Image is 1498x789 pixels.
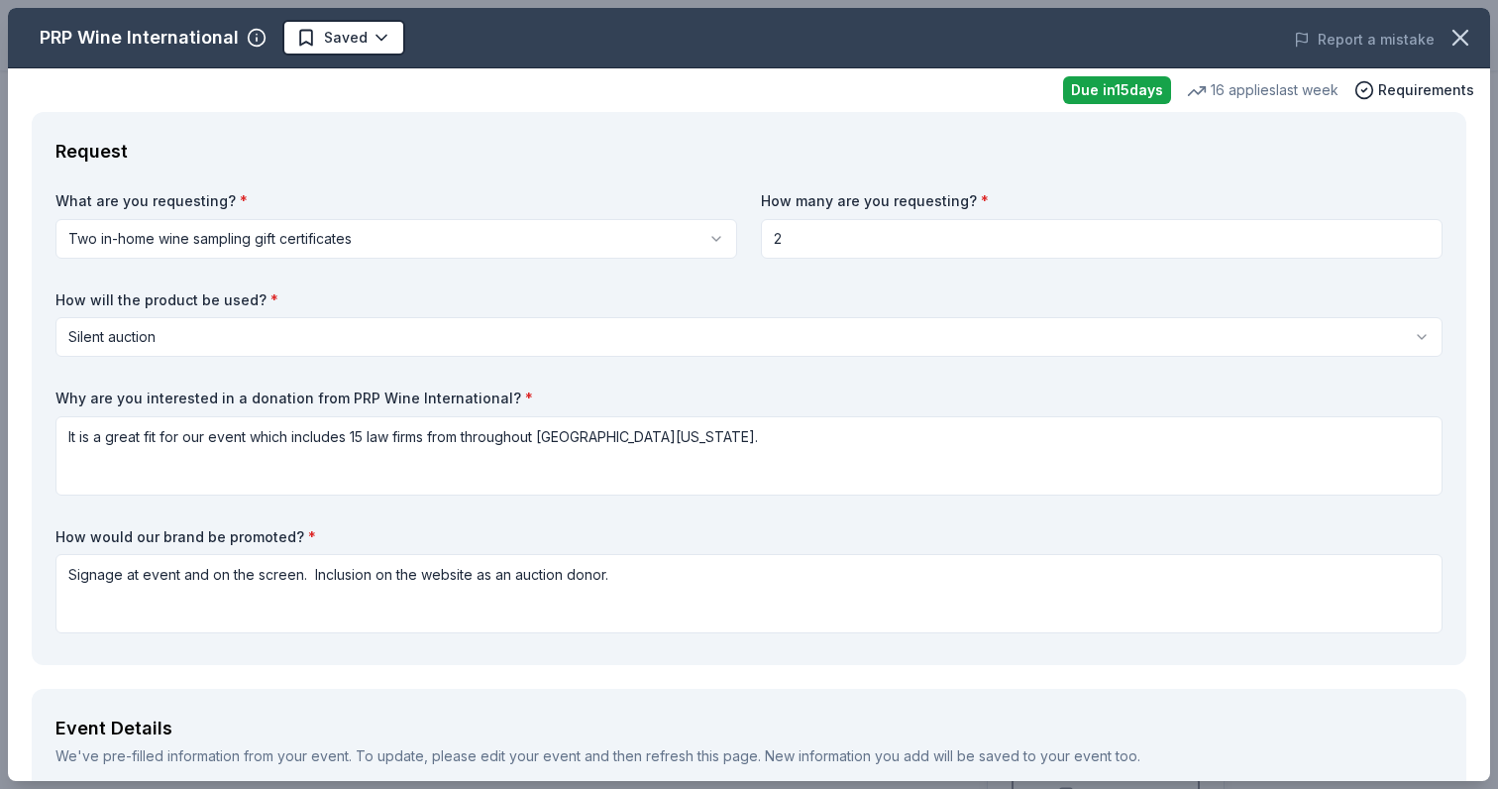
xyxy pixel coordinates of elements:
label: How would our brand be promoted? [55,527,1443,547]
label: What are you requesting? [55,191,737,211]
textarea: Signage at event and on the screen. Inclusion on the website as an auction donor. [55,554,1443,633]
button: Saved [282,20,405,56]
span: Saved [324,26,368,50]
label: Why are you interested in a donation from PRP Wine International? [55,389,1443,408]
div: Event Details [55,713,1443,744]
span: Requirements [1378,78,1474,102]
label: How will the product be used? [55,290,1443,310]
div: Request [55,136,1443,168]
div: Due in 15 days [1063,76,1171,104]
div: We've pre-filled information from your event. To update, please edit your event and then refresh ... [55,744,1443,768]
label: How many are you requesting? [761,191,1443,211]
button: Report a mistake [1294,28,1435,52]
div: PRP Wine International [40,22,239,54]
div: 16 applies last week [1187,78,1338,102]
button: Requirements [1354,78,1474,102]
textarea: It is a great fit for our event which includes 15 law firms from throughout [GEOGRAPHIC_DATA][US_... [55,416,1443,496]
